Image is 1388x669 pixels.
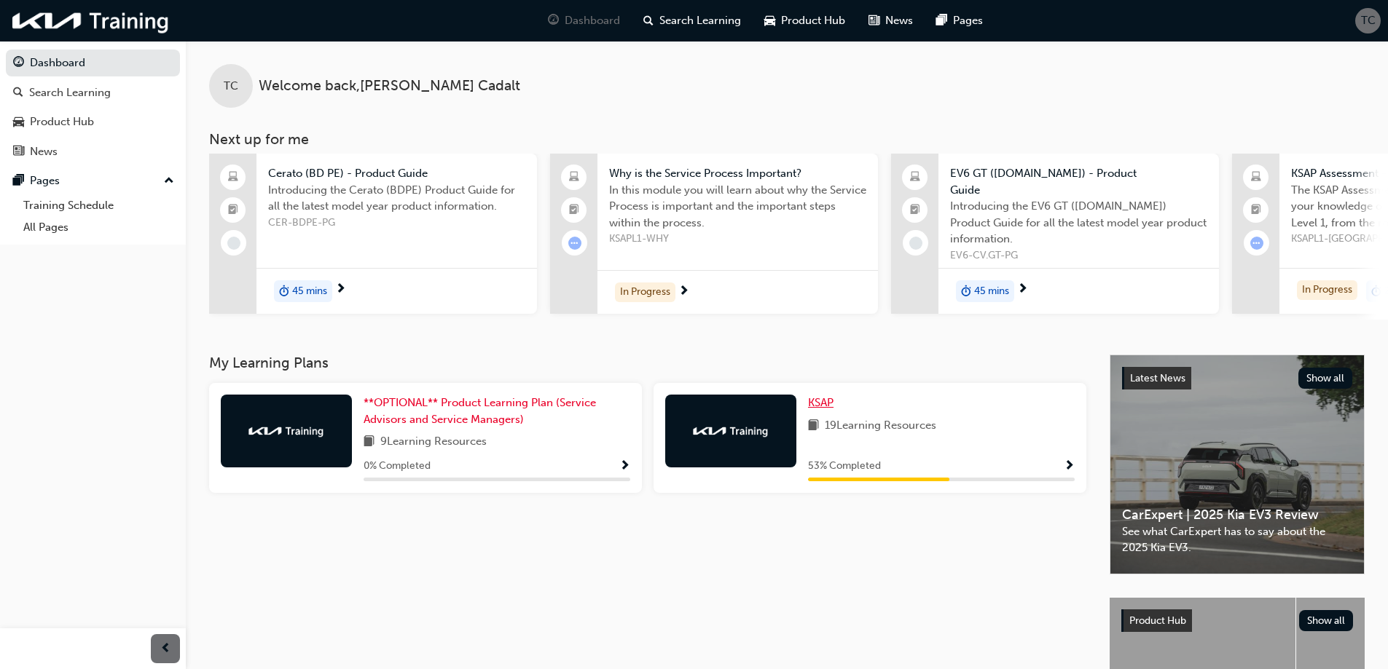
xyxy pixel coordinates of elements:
span: CER-BDPE-PG [268,215,525,231]
span: 53 % Completed [808,458,881,475]
span: See what CarExpert has to say about the 2025 Kia EV3. [1122,523,1352,556]
span: TC [1361,12,1376,29]
span: KSAP [808,396,834,409]
a: news-iconNews [857,6,925,36]
span: book-icon [808,417,819,435]
span: guage-icon [13,57,24,70]
span: Product Hub [781,12,845,29]
a: car-iconProduct Hub [753,6,857,36]
span: CarExpert | 2025 Kia EV3 Review [1122,507,1352,523]
div: Pages [30,173,60,189]
a: Product HubShow all [1121,609,1353,633]
div: In Progress [1297,280,1357,300]
a: KSAP [808,395,839,411]
span: book-icon [364,433,375,451]
img: kia-training [246,424,326,438]
button: TC [1355,8,1381,33]
span: up-icon [164,172,174,191]
span: search-icon [13,87,23,100]
span: learningRecordVerb_ATTEMPT-icon [1250,237,1263,250]
button: Show Progress [619,457,630,475]
span: News [885,12,913,29]
span: 45 mins [974,283,1009,300]
span: laptop-icon [228,168,238,187]
h3: Next up for me [186,131,1388,148]
span: Show Progress [619,460,630,473]
span: Cerato (BD PE) - Product Guide [268,165,525,182]
span: KSAPL1-WHY [609,231,866,248]
span: duration-icon [1371,282,1381,301]
span: news-icon [13,146,24,159]
span: laptop-icon [910,168,920,187]
div: In Progress [615,282,675,302]
a: Why is the Service Process Important?In this module you will learn about why the Service Process ... [550,154,878,314]
span: **OPTIONAL** Product Learning Plan (Service Advisors and Service Managers) [364,396,596,426]
span: car-icon [13,116,24,129]
a: Product Hub [6,108,180,135]
span: pages-icon [936,12,947,30]
div: Product Hub [30,114,94,130]
div: Search Learning [29,84,111,101]
a: pages-iconPages [925,6,995,36]
span: duration-icon [961,282,971,301]
span: Search Learning [659,12,741,29]
a: guage-iconDashboard [536,6,632,36]
button: Pages [6,167,180,194]
a: Latest NewsShow allCarExpert | 2025 Kia EV3 ReviewSee what CarExpert has to say about the 2025 Ki... [1110,355,1365,574]
a: Dashboard [6,50,180,76]
button: Show all [1298,368,1353,389]
span: Welcome back , [PERSON_NAME] Cadalt [259,78,520,95]
button: Show Progress [1064,457,1075,475]
span: Introducing the Cerato (BDPE) Product Guide for all the latest model year product information. [268,182,525,215]
span: laptop-icon [569,168,579,187]
span: news-icon [869,12,879,30]
span: guage-icon [548,12,559,30]
span: prev-icon [160,640,171,658]
span: search-icon [643,12,654,30]
span: 19 Learning Resources [825,417,936,435]
div: News [30,143,58,160]
span: EV6-CV.GT-PG [950,248,1207,264]
a: Cerato (BD PE) - Product GuideIntroducing the Cerato (BDPE) Product Guide for all the latest mode... [209,154,537,314]
span: booktick-icon [1251,201,1261,220]
span: Show Progress [1064,460,1075,473]
span: next-icon [1017,283,1028,296]
span: 9 Learning Resources [380,433,487,451]
a: Training Schedule [17,194,180,217]
span: learningRecordVerb_NONE-icon [227,237,240,250]
a: All Pages [17,216,180,239]
span: car-icon [764,12,775,30]
span: next-icon [678,285,689,298]
h3: My Learning Plans [209,355,1086,371]
span: Pages [953,12,983,29]
span: 0 % Completed [364,458,431,475]
span: Product Hub [1129,614,1186,627]
span: booktick-icon [228,201,238,220]
span: Introducing the EV6 GT ([DOMAIN_NAME]) Product Guide for all the latest model year product inform... [950,198,1207,248]
img: kia-training [691,424,771,438]
button: DashboardSearch LearningProduct HubNews [6,47,180,167]
span: Why is the Service Process Important? [609,165,866,182]
span: Dashboard [565,12,620,29]
span: 45 mins [292,283,327,300]
a: Latest NewsShow all [1122,367,1352,390]
span: learningRecordVerb_ATTEMPT-icon [568,237,581,250]
span: booktick-icon [569,201,579,220]
span: Latest News [1130,372,1185,384]
a: News [6,138,180,165]
span: In this module you will learn about why the Service Process is important and the important steps ... [609,182,866,231]
span: next-icon [335,283,346,296]
img: kia-training [7,6,175,36]
span: duration-icon [279,282,289,301]
button: Show all [1299,610,1354,631]
a: EV6 GT ([DOMAIN_NAME]) - Product GuideIntroducing the EV6 GT ([DOMAIN_NAME]) Product Guide for al... [891,154,1219,314]
a: search-iconSearch Learning [632,6,753,36]
span: TC [224,78,238,95]
a: **OPTIONAL** Product Learning Plan (Service Advisors and Service Managers) [364,395,630,427]
span: pages-icon [13,175,24,188]
span: EV6 GT ([DOMAIN_NAME]) - Product Guide [950,165,1207,198]
a: Search Learning [6,79,180,106]
span: booktick-icon [910,201,920,220]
